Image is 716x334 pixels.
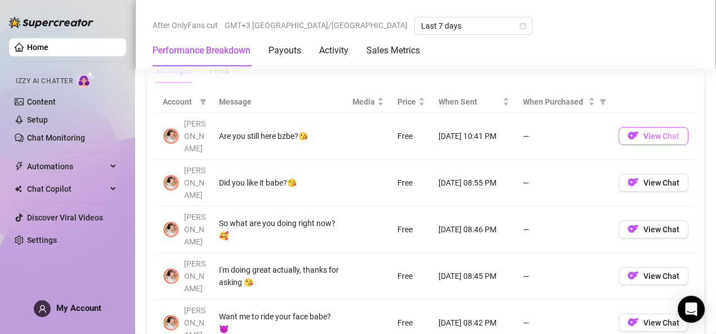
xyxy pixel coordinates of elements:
span: [PERSON_NAME] [184,119,205,153]
div: Performance Breakdown [153,44,250,57]
a: Discover Viral Videos [27,213,103,222]
th: When Purchased [516,91,612,113]
span: calendar [520,22,526,29]
span: [PERSON_NAME] [184,213,205,246]
img: 𝖍𝖔𝖑𝖑𝖞 [163,315,179,331]
a: OFView Chat [619,180,688,189]
img: OF [628,223,639,234]
td: Free [391,253,432,300]
a: OFView Chat [619,321,688,330]
td: Free [391,160,432,206]
span: My Account [56,303,101,313]
span: View Chat [643,178,679,187]
td: — [516,160,612,206]
span: When Sent [438,96,500,108]
td: — [516,253,612,300]
td: [DATE] 08:55 PM [432,160,516,206]
span: filter [200,98,207,105]
span: After OnlyFans cut [153,17,218,34]
span: View Chat [643,272,679,281]
button: OFView Chat [619,314,688,332]
td: — [516,206,612,253]
img: 𝖍𝖔𝖑𝖑𝖞 [163,222,179,237]
div: Payouts [268,44,301,57]
a: Content [27,97,56,106]
th: Media [346,91,391,113]
div: Did you like it babe?😘 [219,177,339,189]
span: Account [163,96,195,108]
div: Open Intercom Messenger [678,296,705,323]
span: filter [599,98,606,105]
a: OFView Chat [619,274,688,283]
span: When Purchased [523,96,586,108]
span: Media [352,96,375,108]
img: OF [628,270,639,281]
span: Price [397,96,416,108]
button: OFView Chat [619,220,688,238]
img: OF [628,317,639,328]
span: View Chat [643,225,679,234]
img: 𝖍𝖔𝖑𝖑𝖞 [163,175,179,191]
th: Message [212,91,346,113]
a: Settings [27,236,57,245]
span: Automations [27,157,107,175]
span: [PERSON_NAME] [184,259,205,293]
span: thunderbolt [15,162,24,171]
div: Sales Metrics [366,44,420,57]
img: logo-BBDzfeDw.svg [9,17,93,28]
td: Free [391,206,432,253]
span: View Chat [643,318,679,327]
span: [PERSON_NAME] [184,166,205,200]
button: OFView Chat [619,174,688,192]
img: OF [628,130,639,141]
img: 𝖍𝖔𝖑𝖑𝖞 [163,268,179,284]
button: OFView Chat [619,127,688,145]
a: Chat Monitoring [27,133,85,142]
span: GMT+3 [GEOGRAPHIC_DATA]/[GEOGRAPHIC_DATA] [225,17,408,34]
img: Chat Copilot [15,185,22,193]
th: When Sent [432,91,516,113]
div: I'm doing great actually, thanks for asking 😘 [219,264,339,288]
td: [DATE] 08:46 PM [432,206,516,253]
a: Home [27,43,48,52]
img: AI Chatter [77,71,95,88]
span: Chat Copilot [27,180,107,198]
a: Setup [27,115,48,124]
span: user [38,305,47,313]
span: Izzy AI Chatter [16,76,73,87]
td: — [516,113,612,160]
img: 𝖍𝖔𝖑𝖑𝖞 [163,128,179,144]
span: filter [198,93,209,110]
td: [DATE] 10:41 PM [432,113,516,160]
span: Last 7 days [421,17,526,34]
a: OFView Chat [619,227,688,236]
td: [DATE] 08:45 PM [432,253,516,300]
img: OF [628,177,639,188]
div: Are you still here bzbe?😘 [219,130,339,142]
div: Activity [319,44,348,57]
th: Price [391,91,432,113]
div: So what are you doing right now?🥰 [219,217,339,242]
span: View Chat [643,132,679,141]
a: OFView Chat [619,134,688,143]
td: Free [391,113,432,160]
span: filter [597,93,608,110]
div: PPVs [209,64,229,76]
button: OFView Chat [619,267,688,285]
div: Messages [156,64,191,76]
